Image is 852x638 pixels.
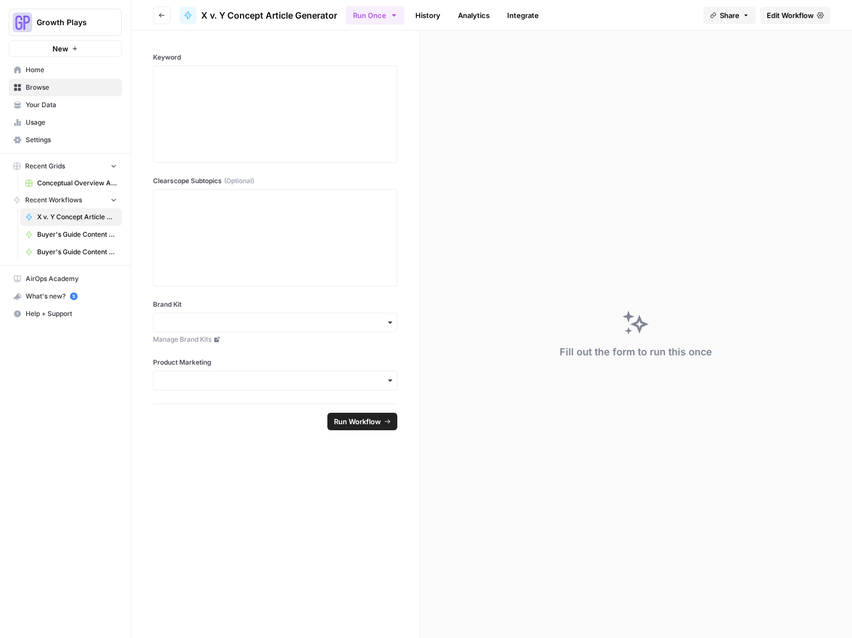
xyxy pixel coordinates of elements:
span: Buyer's Guide Content Workflow - Gemini/[PERSON_NAME] Version [37,230,117,239]
span: Browse [26,83,117,92]
span: X v. Y Concept Article Generator [201,9,337,22]
label: Clearscope Subtopics [153,176,397,186]
span: Home [26,65,117,75]
div: What's new? [9,288,121,305]
text: 5 [72,294,75,299]
span: Share [720,10,739,21]
label: Brand Kit [153,300,397,309]
span: Usage [26,118,117,127]
a: Edit Workflow [760,7,830,24]
button: Run Once [346,6,404,25]
a: Settings [9,131,122,149]
label: Keyword [153,52,397,62]
a: Manage Brand Kits [153,335,397,344]
span: X v. Y Concept Article Generator [37,212,117,222]
a: AirOps Academy [9,270,122,288]
a: Home [9,61,122,79]
button: What's new? 5 [9,288,122,305]
a: Your Data [9,96,122,114]
div: Fill out the form to run this once [560,344,712,360]
span: Recent Workflows [25,195,82,205]
button: Run Workflow [327,413,397,430]
img: Growth Plays Logo [13,13,32,32]
a: Conceptual Overview Article Grid [20,174,122,192]
span: Settings [26,135,117,145]
span: AirOps Academy [26,274,117,284]
span: Your Data [26,100,117,110]
span: Help + Support [26,309,117,319]
span: Edit Workflow [767,10,814,21]
span: Buyer's Guide Content Workflow - 1-800 variation [37,247,117,257]
a: Browse [9,79,122,96]
button: Recent Workflows [9,192,122,208]
span: Growth Plays [37,17,103,28]
a: Integrate [501,7,545,24]
a: Analytics [451,7,496,24]
a: X v. Y Concept Article Generator [179,7,337,24]
label: Product Marketing [153,358,397,367]
span: Conceptual Overview Article Grid [37,178,117,188]
span: Recent Grids [25,161,65,171]
span: New [52,43,68,54]
span: Run Workflow [334,416,381,427]
button: New [9,40,122,57]
button: Share [703,7,756,24]
a: Buyer's Guide Content Workflow - Gemini/[PERSON_NAME] Version [20,226,122,243]
a: 5 [70,292,78,300]
span: (Optional) [224,176,254,186]
button: Workspace: Growth Plays [9,9,122,36]
a: Buyer's Guide Content Workflow - 1-800 variation [20,243,122,261]
a: X v. Y Concept Article Generator [20,208,122,226]
a: Usage [9,114,122,131]
button: Recent Grids [9,158,122,174]
button: Help + Support [9,305,122,323]
a: History [409,7,447,24]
